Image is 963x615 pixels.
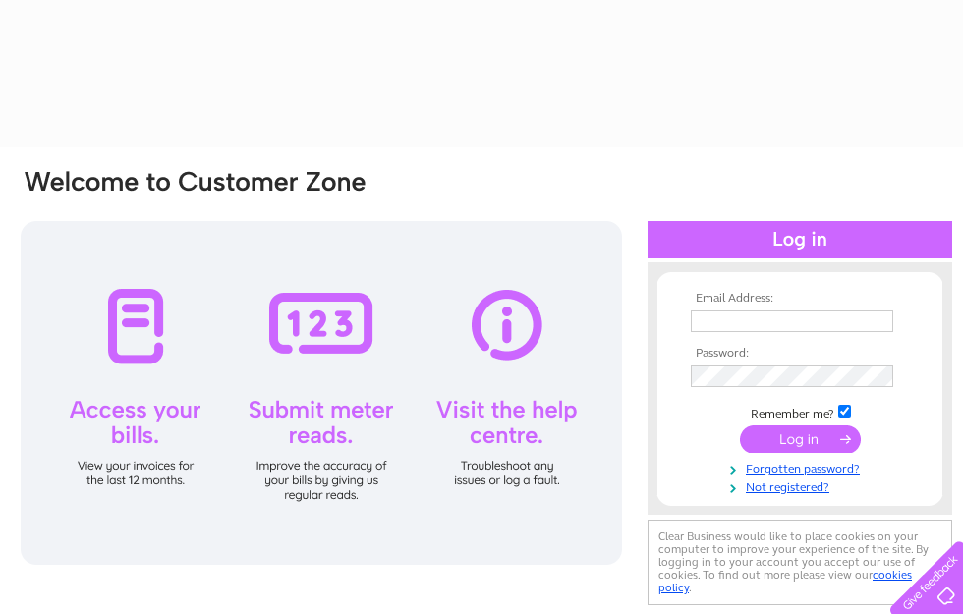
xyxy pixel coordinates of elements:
th: Email Address: [686,292,914,306]
a: Not registered? [691,476,914,495]
td: Remember me? [686,402,914,421]
a: Forgotten password? [691,458,914,476]
div: Clear Business would like to place cookies on your computer to improve your experience of the sit... [648,520,952,605]
a: cookies policy [658,568,912,594]
th: Password: [686,347,914,361]
input: Submit [740,425,861,453]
